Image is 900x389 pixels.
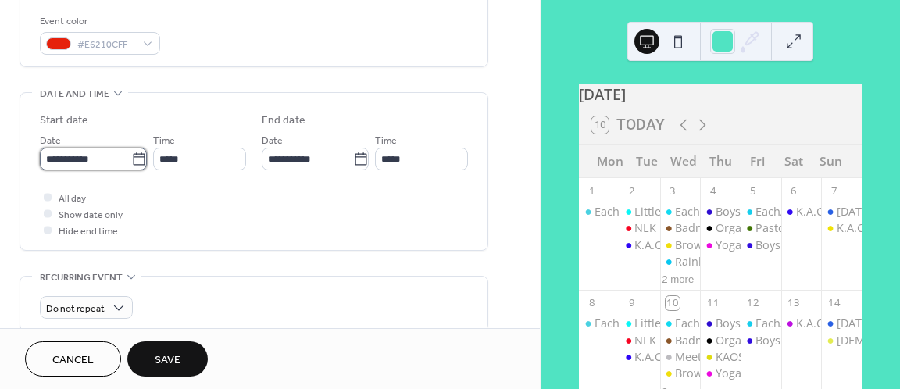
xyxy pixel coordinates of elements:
div: K.A.O.S rehearsal [620,237,660,253]
div: 14 [827,296,841,310]
div: EachA [660,204,701,219]
div: 8 [584,296,598,310]
div: EachA [660,316,701,331]
span: Time [375,133,397,149]
div: Wed [665,145,702,178]
div: 4 [705,184,720,198]
div: Little Seeds [620,316,660,331]
div: Tue [628,145,665,178]
div: EachA [579,204,620,219]
div: Rainbows [675,254,727,269]
div: Organist Practice [716,220,806,236]
button: Save [127,341,208,377]
div: Brownies [675,366,724,381]
div: Boys Brigade Badminton [700,204,741,219]
div: KAOS rehearsal [716,349,798,365]
div: Organist Practice [716,333,806,348]
div: Badminton [660,220,701,236]
span: Date and time [40,86,109,102]
div: Sat [776,145,812,178]
div: EachA [675,316,707,331]
div: KAOS rehearsal [700,349,741,365]
div: K.A.O.S rehearsal [634,237,726,253]
span: Hide end time [59,223,118,240]
div: 9 [625,296,639,310]
div: [DATE] [579,84,862,106]
div: NLK Drama Group [634,220,731,236]
div: NLK Drama Group [620,333,660,348]
div: 2 [625,184,639,198]
div: K.A.O.S rehearsal [796,204,887,219]
div: Thu [702,145,739,178]
div: End date [262,112,305,129]
div: 12 [746,296,760,310]
div: 6 [787,184,801,198]
div: NLK Drama Group [634,333,731,348]
div: Yoga [700,366,741,381]
div: Brownies [660,237,701,253]
div: Organist Practice [700,220,741,236]
div: Sun [812,145,849,178]
span: Date [40,133,61,149]
div: Boys Brigade Badminton [716,316,846,331]
div: Organist Practice [700,333,741,348]
div: K.A.O.S rehearsal [620,349,660,365]
div: Little Seeds [634,204,695,219]
button: 2 more [655,270,700,286]
div: Sunday Service [821,204,862,219]
div: Rainbows [660,254,701,269]
div: Start date [40,112,88,129]
span: Save [155,352,180,369]
div: Pastoral Care Group Meeting [741,220,781,236]
span: Time [153,133,175,149]
div: EachA [755,316,787,331]
div: Sunday Service [821,316,862,331]
div: 11 [705,296,720,310]
span: Do not repeat [46,300,105,318]
div: 1 [584,184,598,198]
div: Brownies [675,237,724,253]
div: Yoga [716,237,741,253]
div: 7 [827,184,841,198]
div: Boys Brigade [741,333,781,348]
div: Brownies [660,366,701,381]
div: NLK Drama Group [620,220,660,236]
div: 3 [666,184,680,198]
div: Meeting-MP [660,349,701,365]
span: Show date only [59,207,123,223]
div: K.A.O.S rehearsal [781,204,822,219]
div: Boys Brigade [741,237,781,253]
div: 10 [666,296,680,310]
span: All day [59,191,86,207]
div: EachA [755,204,787,219]
div: Badminton [675,220,734,236]
div: Event color [40,13,157,30]
span: Date [262,133,283,149]
button: Cancel [25,341,121,377]
div: EachA [741,204,781,219]
div: Meeting-MP [675,349,739,365]
div: Boys Brigade Badminton [700,316,741,331]
div: 13 [787,296,801,310]
span: #E6210CFF [77,37,135,53]
div: Badminton [675,333,734,348]
div: K.A.O.S rehearsal [634,349,726,365]
div: K.A.O.S rehearsal [821,220,862,236]
div: EachA [741,316,781,331]
div: Yoga [700,237,741,253]
div: Boys Brigade [755,333,824,348]
div: Little Seeds [634,316,695,331]
div: Boys Brigade Badminton [716,204,846,219]
div: Little Seeds [620,204,660,219]
div: Fri [739,145,776,178]
div: 5 [746,184,760,198]
div: EachA [579,316,620,331]
div: EachA [595,316,627,331]
div: K.A.O.S in the Kirk [781,316,822,331]
span: Recurring event [40,269,123,286]
div: Mon [591,145,628,178]
div: Yoga [716,366,741,381]
div: Boys Brigade [755,237,824,253]
div: Bible Tea [821,333,862,348]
